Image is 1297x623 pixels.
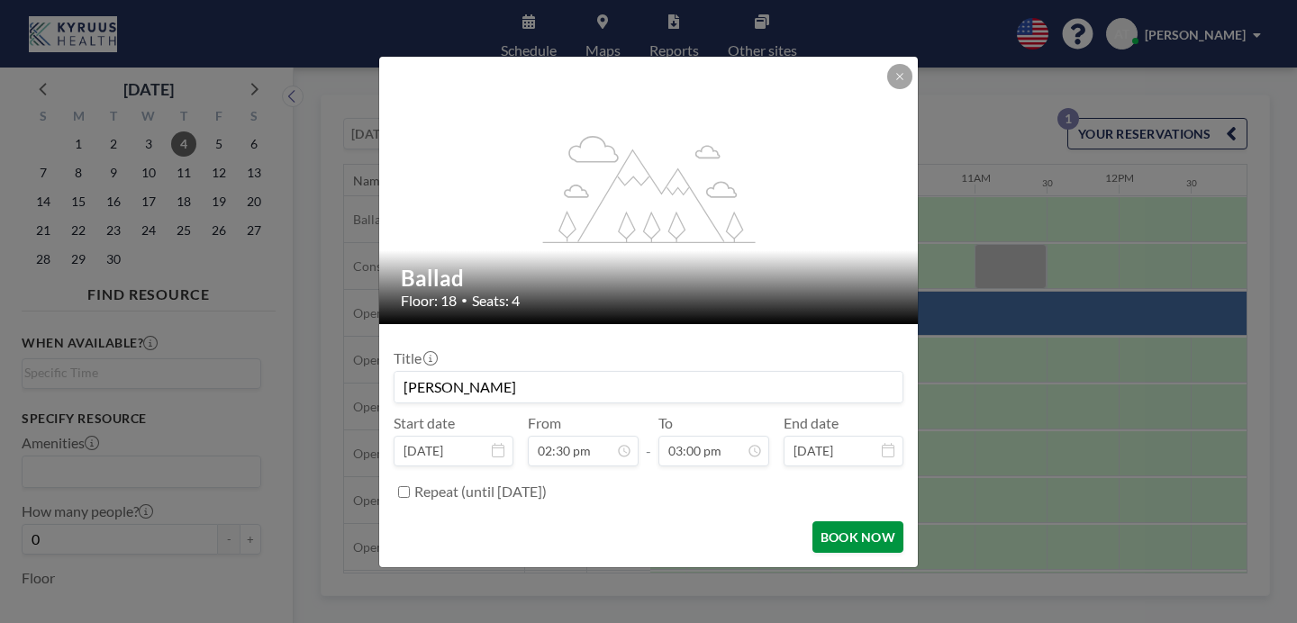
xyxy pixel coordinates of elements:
[784,414,839,432] label: End date
[812,521,903,553] button: BOOK NOW
[646,420,651,460] span: -
[414,483,547,501] label: Repeat (until [DATE])
[394,349,436,367] label: Title
[543,134,756,242] g: flex-grow: 1.2;
[394,414,455,432] label: Start date
[401,265,898,292] h2: Ballad
[658,414,673,432] label: To
[401,292,457,310] span: Floor: 18
[395,372,902,402] input: Ashley's reservation
[472,292,520,310] span: Seats: 4
[461,293,467,307] span: •
[528,414,561,432] label: From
